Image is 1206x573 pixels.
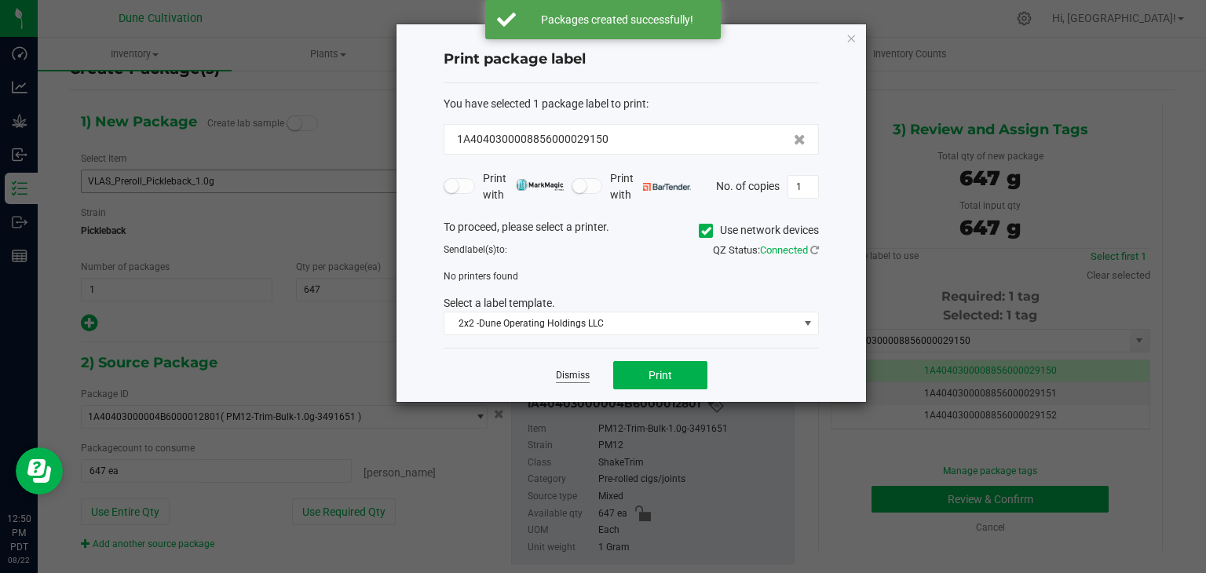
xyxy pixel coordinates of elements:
[649,369,672,381] span: Print
[444,96,819,112] div: :
[483,170,564,203] span: Print with
[524,12,709,27] div: Packages created successfully!
[444,97,646,110] span: You have selected 1 package label to print
[465,244,496,255] span: label(s)
[444,271,518,282] span: No printers found
[760,244,808,256] span: Connected
[16,447,63,495] iframe: Resource center
[432,219,831,243] div: To proceed, please select a printer.
[699,222,819,239] label: Use network devices
[613,361,707,389] button: Print
[444,244,507,255] span: Send to:
[610,170,691,203] span: Print with
[516,179,564,191] img: mark_magic_cybra.png
[556,369,590,382] a: Dismiss
[643,183,691,191] img: bartender.png
[444,312,799,334] span: 2x2 -Dune Operating Holdings LLC
[457,131,608,148] span: 1A4040300008856000029150
[713,244,819,256] span: QZ Status:
[444,49,819,70] h4: Print package label
[716,179,780,192] span: No. of copies
[432,295,831,312] div: Select a label template.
